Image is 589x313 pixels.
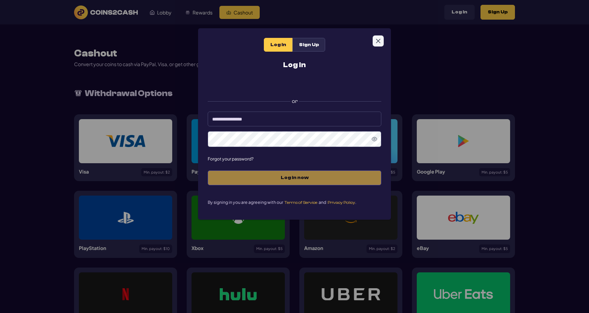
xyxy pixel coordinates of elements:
[285,200,317,205] span: Terms of Service
[372,136,377,142] svg: Show Password
[208,199,381,206] p: By signing in you are agreeing with our and .
[208,61,381,69] h2: Log In
[264,38,292,52] div: Log In
[292,38,325,52] div: Sign Up
[208,92,381,107] label: or
[222,77,367,93] iframe: Sign in with Google Button
[373,35,384,46] button: Close
[208,157,381,161] span: Forgot your password?
[270,42,286,48] span: Log In
[299,42,319,48] span: Sign Up
[328,200,355,205] span: Privacy Policy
